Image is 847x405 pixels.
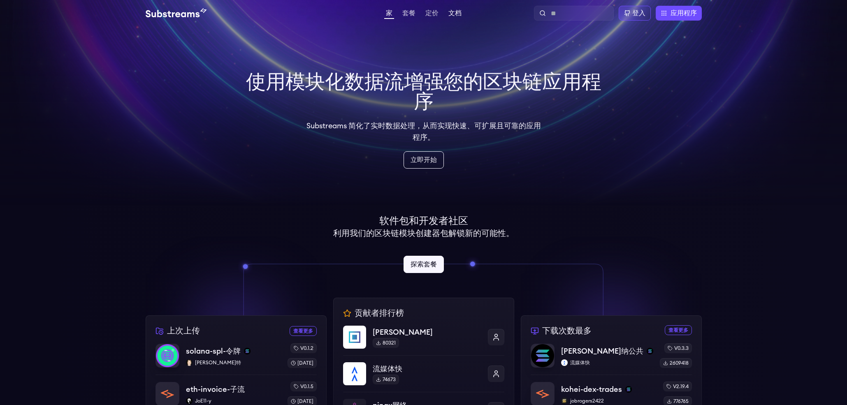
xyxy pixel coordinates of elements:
font: 应用程序 [671,10,697,16]
a: 流媒体快流媒体快74673 [343,355,504,392]
a: 套餐 [401,10,417,18]
img: 索拉纳公共 [531,344,554,367]
font: [PERSON_NAME] [373,329,433,336]
font: 文档 [448,10,462,16]
font: JoE11-y [195,398,211,403]
img: 索拉纳 [647,348,653,354]
font: 流媒体快 [570,360,590,365]
font: 利用我们的区块链模块创建器包解锁新的可能性。 [333,229,514,238]
font: eth-invoice-子流 [186,386,245,393]
font: 使用模块化数据流增强您的区块链应用程序 [246,72,601,112]
font: kohei-dex-trades [561,386,622,393]
a: 立即开始 [404,151,444,169]
font: 定价 [425,10,439,16]
a: 查看更多下载次数最多的软件包 [665,325,692,335]
font: [PERSON_NAME]纳公共 [561,347,643,355]
font: 立即开始 [411,157,437,163]
font: 套餐 [402,10,415,16]
a: 查看更多最近上传的包 [290,326,317,336]
font: 查看更多 [293,329,313,333]
a: 托普莱杰[PERSON_NAME]80321 [343,326,504,355]
font: [PERSON_NAME]特 [195,360,241,365]
img: 流媒体快 [561,359,568,366]
img: 托普莱杰 [343,326,366,349]
a: 索拉纳公共[PERSON_NAME]纳公共索拉纳流媒体快流媒体快v0.3.32609418 [531,343,692,375]
img: 流媒体快 [343,362,366,385]
a: solana-spl-令牌solana-spl-令牌索拉纳比利特[PERSON_NAME]特v0.1.2[DATE] [155,343,317,375]
img: jobrogers2422 [561,398,568,404]
img: 索拉纳 [625,386,632,393]
a: 文档 [447,10,463,18]
font: jobrogers2422 [570,398,604,403]
font: 查看更多 [668,328,688,333]
font: 探索套餐 [411,261,437,268]
img: 索拉纳 [244,348,251,354]
font: 软件包和开发者社区 [379,216,468,226]
img: 比利特 [186,359,193,366]
font: 家 [386,10,392,16]
img: solana-spl-令牌 [156,344,179,367]
a: 登入 [619,6,651,21]
font: 登入 [632,10,645,16]
img: Substream的标志 [146,8,207,18]
a: 定价 [424,10,440,18]
a: 探索套餐 [404,256,444,273]
font: Substreams 简化了实时数据处理，从而实现快速、可扩展且可靠的应用程序。 [306,122,541,141]
img: JoE11-y [186,398,193,404]
font: 流媒体快 [373,365,402,373]
a: 家 [384,10,394,19]
font: solana-spl-令牌 [186,347,241,355]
